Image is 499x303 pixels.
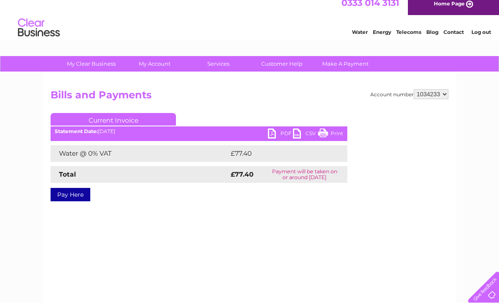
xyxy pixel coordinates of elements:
[59,170,76,178] strong: Total
[262,166,347,183] td: Payment will be taken on or around [DATE]
[231,170,254,178] strong: £77.40
[443,36,464,42] a: Contact
[57,56,126,72] a: My Clear Business
[341,4,399,15] a: 0333 014 3131
[373,36,391,42] a: Energy
[352,36,368,42] a: Water
[51,188,90,201] a: Pay Here
[471,36,491,42] a: Log out
[51,89,448,105] h2: Bills and Payments
[426,36,438,42] a: Blog
[229,145,330,162] td: £77.40
[53,5,448,41] div: Clear Business is a trading name of Verastar Limited (registered in [GEOGRAPHIC_DATA] No. 3667643...
[51,113,176,126] a: Current Invoice
[318,128,343,141] a: Print
[120,56,189,72] a: My Account
[247,56,316,72] a: Customer Help
[18,22,60,47] img: logo.png
[51,145,229,162] td: Water @ 0% VAT
[311,56,380,72] a: Make A Payment
[370,89,448,99] div: Account number
[55,128,98,134] b: Statement Date:
[184,56,253,72] a: Services
[268,128,293,141] a: PDF
[293,128,318,141] a: CSV
[51,128,347,134] div: [DATE]
[396,36,421,42] a: Telecoms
